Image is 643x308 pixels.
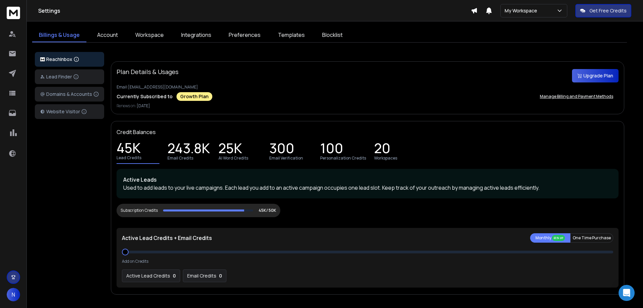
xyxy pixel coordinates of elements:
p: Email Verification [269,156,303,161]
img: logo [40,57,45,62]
p: 0 [173,272,176,279]
p: Plan Details & Usages [117,67,178,76]
button: One Time Purchase [570,233,613,243]
button: Manage Billing and Payment Methods [534,90,619,103]
div: Subscription Credits [121,208,158,213]
button: Domains & Accounts [35,87,104,102]
button: N [7,288,20,301]
a: Templates [271,28,311,42]
div: Open Intercom Messenger [619,285,635,301]
p: 300 [269,145,294,154]
h1: Settings [38,7,471,15]
p: Workspaces [374,156,397,161]
button: Upgrade Plan [572,69,619,82]
p: Credit Balances [117,128,156,136]
p: Add on Credits [122,259,148,264]
a: Billings & Usage [32,28,86,42]
button: Website Visitor [35,104,104,119]
p: Active Lead Credits [126,272,170,279]
a: Integrations [174,28,218,42]
p: 0 [219,272,222,279]
a: Preferences [222,28,267,42]
a: Blocklist [315,28,349,42]
p: Active Lead Credits + Email Credits [122,234,212,242]
p: Email: [EMAIL_ADDRESS][DOMAIN_NAME] [117,84,619,90]
p: Get Free Credits [589,7,627,14]
p: 45K [117,144,141,154]
p: Email Credits [167,156,193,161]
p: 45K/ 50K [259,208,276,213]
div: Growth Plan [176,92,212,101]
p: Renews on: [117,103,619,109]
p: 25K [218,145,242,154]
p: Active Leads [123,176,612,184]
p: My Workspace [505,7,540,14]
p: AI Word Credits [218,156,248,161]
div: 20% off [552,235,565,241]
button: Lead Finder [35,69,104,84]
p: Used to add leads to your live campaigns. Each lead you add to an active campaign occupies one le... [123,184,612,192]
button: Get Free Credits [575,4,631,17]
a: Workspace [129,28,170,42]
p: Manage Billing and Payment Methods [540,94,613,99]
button: ReachInbox [35,52,104,67]
p: Email Credits [187,272,216,279]
button: Monthly 20% off [530,233,570,243]
p: Lead Credits [117,155,141,161]
p: 243.8K [167,145,210,154]
p: 20 [374,145,390,154]
a: Account [90,28,125,42]
p: 100 [320,145,343,154]
span: [DATE] [137,103,150,109]
p: Personalization Credits [320,156,366,161]
p: Currently Subscribed to [117,93,172,100]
